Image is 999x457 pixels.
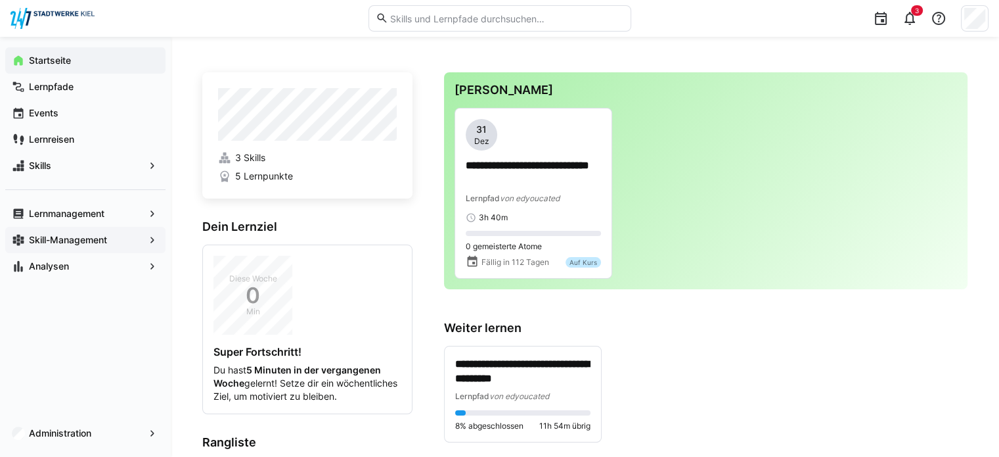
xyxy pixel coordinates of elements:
span: Dez [474,136,489,147]
span: Lernpfad [466,193,500,203]
span: 11h 54m übrig [539,421,590,431]
span: Lernpfad [455,391,489,401]
h3: Dein Lernziel [202,220,412,234]
span: 3h 40m [479,212,508,223]
span: 5 Lernpunkte [235,170,293,183]
h3: Weiter lernen [444,321,967,335]
input: Skills und Lernpfade durchsuchen… [388,12,623,24]
span: von edyoucated [500,193,560,203]
a: 3 Skills [218,151,397,164]
span: 3 Skills [235,151,265,164]
p: Du hast gelernt! Setze dir ein wöchentliches Ziel, um motiviert zu bleiben. [213,364,401,403]
div: Auf Kurs [566,257,601,268]
h3: [PERSON_NAME] [455,83,957,97]
strong: 5 Minuten in der vergangenen Woche [213,364,381,389]
span: von edyoucated [489,391,549,401]
span: 0 gemeisterte Atome [466,241,542,252]
h3: Rangliste [202,435,412,450]
span: 31 [476,123,487,136]
span: 3 [915,7,919,14]
span: Fällig in 112 Tagen [481,257,549,268]
span: 8% abgeschlossen [455,421,523,431]
h4: Super Fortschritt! [213,345,401,358]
